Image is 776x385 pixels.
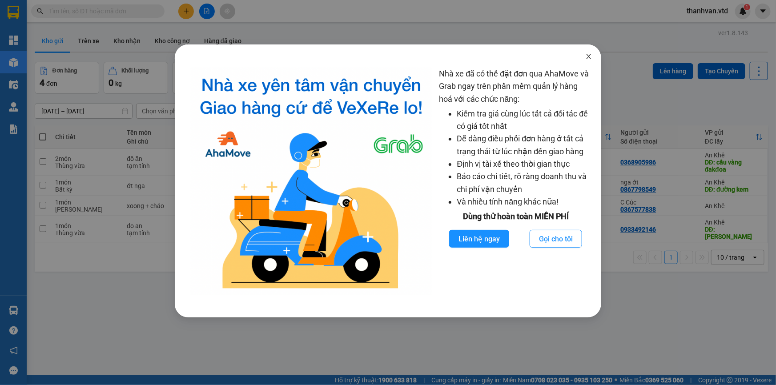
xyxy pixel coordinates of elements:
[457,170,592,196] li: Báo cáo chi tiết, rõ ràng doanh thu và chi phí vận chuyển
[457,196,592,208] li: Và nhiều tính năng khác nữa!
[530,230,582,248] button: Gọi cho tôi
[585,53,592,60] span: close
[191,68,432,295] img: logo
[449,230,509,248] button: Liên hệ ngay
[439,68,592,295] div: Nhà xe đã có thể đặt đơn qua AhaMove và Grab ngay trên phần mềm quản lý hàng hoá với các chức năng:
[439,210,592,223] div: Dùng thử hoàn toàn MIỄN PHÍ
[457,132,592,158] li: Dễ dàng điều phối đơn hàng ở tất cả trạng thái từ lúc nhận đến giao hàng
[576,44,601,69] button: Close
[539,233,573,245] span: Gọi cho tôi
[457,158,592,170] li: Định vị tài xế theo thời gian thực
[457,108,592,133] li: Kiểm tra giá cùng lúc tất cả đối tác để có giá tốt nhất
[458,233,500,245] span: Liên hệ ngay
